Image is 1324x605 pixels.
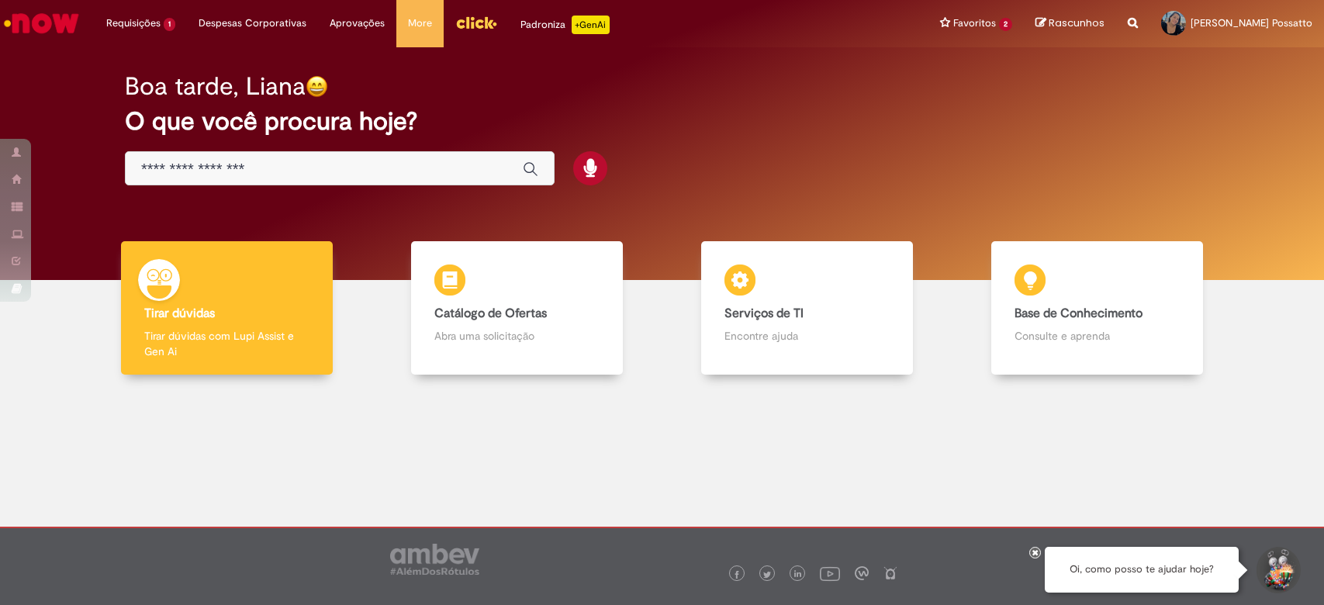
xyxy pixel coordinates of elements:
[520,16,610,34] div: Padroniza
[1254,547,1301,593] button: Iniciar Conversa de Suporte
[1045,547,1239,593] div: Oi, como posso te ajudar hoje?
[855,566,869,580] img: logo_footer_workplace.png
[1015,328,1180,344] p: Consulte e aprenda
[1035,16,1104,31] a: Rascunhos
[81,241,372,375] a: Tirar dúvidas Tirar dúvidas com Lupi Assist e Gen Ai
[390,544,479,575] img: logo_footer_ambev_rotulo_gray.png
[199,16,306,31] span: Despesas Corporativas
[306,75,328,98] img: happy-face.png
[125,73,306,100] h2: Boa tarde, Liana
[794,570,802,579] img: logo_footer_linkedin.png
[455,11,497,34] img: click_logo_yellow_360x200.png
[733,571,741,579] img: logo_footer_facebook.png
[2,8,81,39] img: ServiceNow
[952,241,1243,375] a: Base de Conhecimento Consulte e aprenda
[724,306,804,321] b: Serviços de TI
[820,563,840,583] img: logo_footer_youtube.png
[434,328,600,344] p: Abra uma solicitação
[662,241,952,375] a: Serviços de TI Encontre ajuda
[330,16,385,31] span: Aprovações
[144,306,215,321] b: Tirar dúvidas
[125,108,1199,135] h2: O que você procura hoje?
[883,566,897,580] img: logo_footer_naosei.png
[763,571,771,579] img: logo_footer_twitter.png
[1049,16,1104,30] span: Rascunhos
[572,16,610,34] p: +GenAi
[106,16,161,31] span: Requisições
[408,16,432,31] span: More
[724,328,890,344] p: Encontre ajuda
[1191,16,1312,29] span: [PERSON_NAME] Possatto
[999,18,1012,31] span: 2
[953,16,996,31] span: Favoritos
[1015,306,1143,321] b: Base de Conhecimento
[372,241,662,375] a: Catálogo de Ofertas Abra uma solicitação
[164,18,175,31] span: 1
[434,306,547,321] b: Catálogo de Ofertas
[144,328,309,359] p: Tirar dúvidas com Lupi Assist e Gen Ai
